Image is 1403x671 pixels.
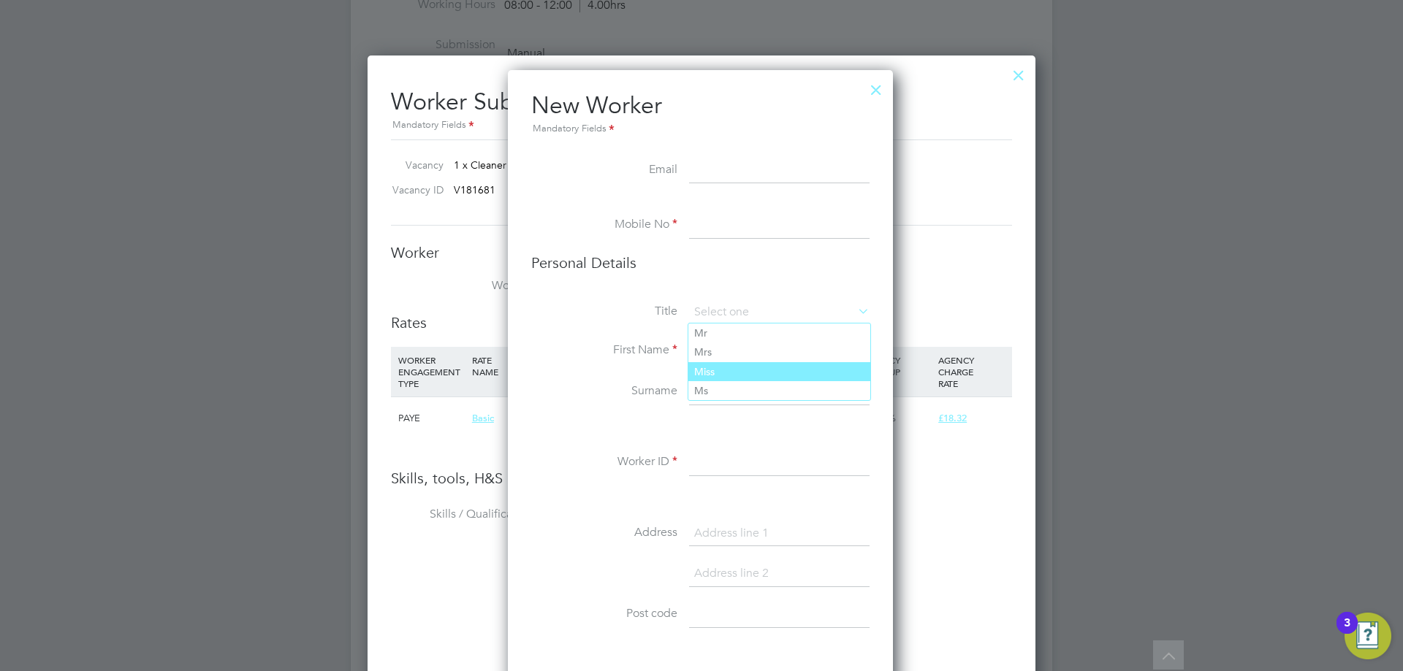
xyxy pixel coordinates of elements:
[391,278,537,294] label: Worker
[395,397,468,440] div: PAYE
[472,412,494,424] span: Basic
[391,76,1012,134] h2: Worker Submission
[395,347,468,396] div: WORKER ENGAGEMENT TYPE
[531,342,677,358] label: First Name
[688,362,870,381] li: Miss
[938,412,967,424] span: £18.32
[531,383,677,399] label: Surname
[689,521,870,547] input: Address line 1
[861,347,935,385] div: AGENCY MARKUP
[689,561,870,587] input: Address line 2
[531,454,677,469] label: Worker ID
[688,381,870,400] li: Ms
[531,253,870,272] h3: Personal Details
[531,121,870,137] div: Mandatory Fields
[468,347,566,385] div: RATE NAME
[1344,623,1350,642] div: 3
[385,158,444,172] label: Vacancy
[454,183,495,196] span: V181681
[689,302,870,323] input: Select one
[391,507,537,522] label: Skills / Qualifications
[688,342,870,361] li: Mrs
[531,91,870,137] h2: New Worker
[391,243,1012,262] h3: Worker
[531,217,677,232] label: Mobile No
[385,183,444,196] label: Vacancy ID
[391,628,537,643] label: Tools
[454,158,590,172] span: 1 x Cleaner (FedEx Use Only)
[531,525,677,540] label: Address
[531,162,677,177] label: Email
[391,469,1012,488] h3: Skills, tools, H&S
[1345,613,1391,659] button: Open Resource Center, 3 new notifications
[531,606,677,621] label: Post code
[688,323,870,342] li: Mr
[531,304,677,319] label: Title
[391,118,1012,134] div: Mandatory Fields
[391,313,1012,332] h3: Rates
[935,347,1008,396] div: AGENCY CHARGE RATE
